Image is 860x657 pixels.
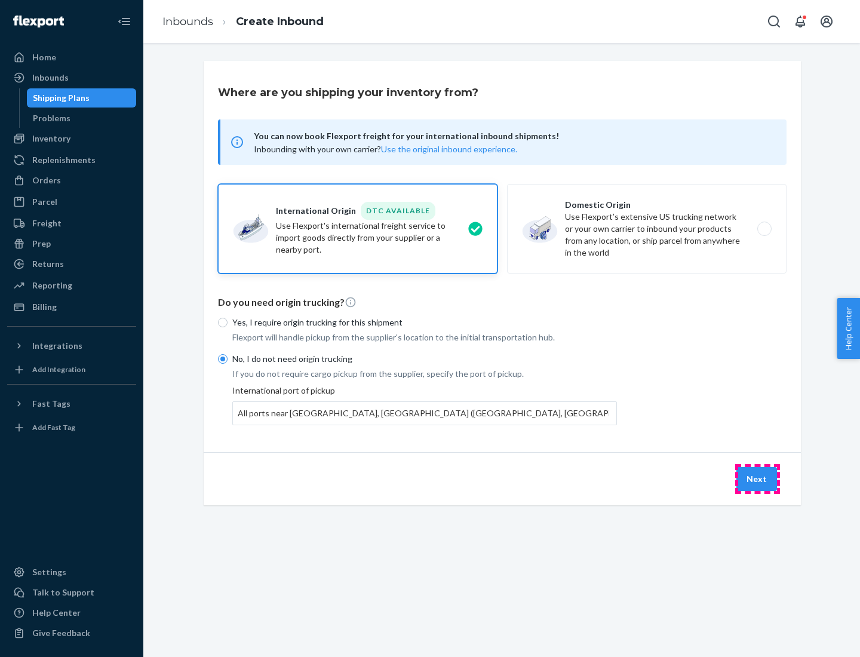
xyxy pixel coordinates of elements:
[32,133,70,145] div: Inventory
[7,151,136,170] a: Replenishments
[32,422,75,432] div: Add Fast Tag
[736,467,777,491] button: Next
[7,129,136,148] a: Inventory
[7,48,136,67] a: Home
[32,258,64,270] div: Returns
[7,583,136,602] a: Talk to Support
[33,112,70,124] div: Problems
[32,627,90,639] div: Give Feedback
[7,563,136,582] a: Settings
[788,10,812,33] button: Open notifications
[153,4,333,39] ol: breadcrumbs
[236,15,324,28] a: Create Inbound
[232,385,617,425] div: International port of pickup
[232,353,617,365] p: No, I do not need origin trucking
[33,92,90,104] div: Shipping Plans
[32,154,96,166] div: Replenishments
[762,10,786,33] button: Open Search Box
[112,10,136,33] button: Close Navigation
[7,603,136,622] a: Help Center
[7,234,136,253] a: Prep
[32,217,62,229] div: Freight
[254,129,772,143] span: You can now book Flexport freight for your international inbound shipments!
[7,192,136,211] a: Parcel
[32,301,57,313] div: Billing
[232,368,617,380] p: If you do not require cargo pickup from the supplier, specify the port of pickup.
[32,174,61,186] div: Orders
[7,418,136,437] a: Add Fast Tag
[13,16,64,27] img: Flexport logo
[32,607,81,619] div: Help Center
[232,317,617,328] p: Yes, I require origin trucking for this shipment
[837,298,860,359] button: Help Center
[7,254,136,274] a: Returns
[254,144,517,154] span: Inbounding with your own carrier?
[7,624,136,643] button: Give Feedback
[32,196,57,208] div: Parcel
[32,238,51,250] div: Prep
[7,68,136,87] a: Inbounds
[32,364,85,374] div: Add Integration
[218,354,228,364] input: No, I do not need origin trucking
[32,340,82,352] div: Integrations
[7,336,136,355] button: Integrations
[32,72,69,84] div: Inbounds
[32,587,94,598] div: Talk to Support
[381,143,517,155] button: Use the original inbound experience.
[7,214,136,233] a: Freight
[815,10,838,33] button: Open account menu
[27,109,137,128] a: Problems
[7,297,136,317] a: Billing
[27,88,137,108] a: Shipping Plans
[232,331,617,343] p: Flexport will handle pickup from the supplier's location to the initial transportation hub.
[162,15,213,28] a: Inbounds
[7,394,136,413] button: Fast Tags
[7,276,136,295] a: Reporting
[218,296,787,309] p: Do you need origin trucking?
[32,566,66,578] div: Settings
[32,51,56,63] div: Home
[218,318,228,327] input: Yes, I require origin trucking for this shipment
[7,171,136,190] a: Orders
[32,280,72,291] div: Reporting
[7,360,136,379] a: Add Integration
[218,85,478,100] h3: Where are you shipping your inventory from?
[32,398,70,410] div: Fast Tags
